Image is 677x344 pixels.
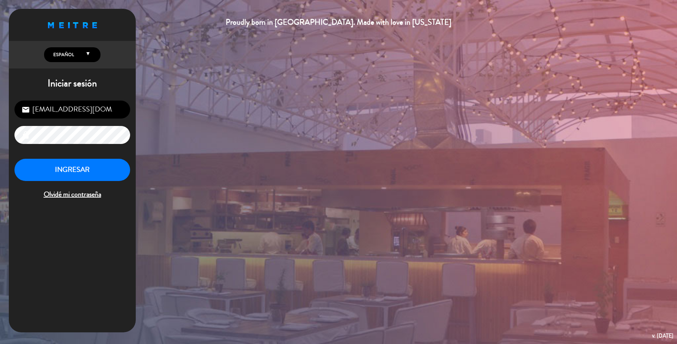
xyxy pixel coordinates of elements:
span: Español [51,51,74,58]
div: v. [DATE] [652,331,673,340]
i: lock [22,131,30,139]
input: Correo Electrónico [14,101,130,119]
i: email [22,105,30,114]
button: INGRESAR [14,159,130,181]
h1: Iniciar sesión [9,78,136,90]
span: Olvidé mi contraseña [14,189,130,200]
